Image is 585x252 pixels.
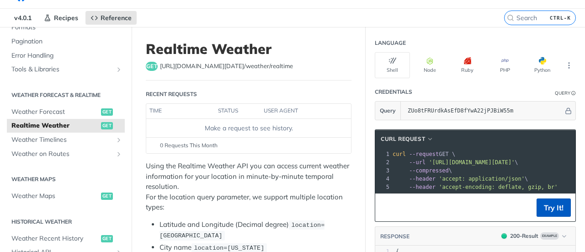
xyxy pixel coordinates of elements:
[160,141,218,150] span: 0 Requests This Month
[393,159,518,166] span: \
[160,62,293,71] span: https://api.tomorrow.io/v4/weather/realtime
[393,151,455,157] span: GET \
[564,106,573,115] button: Hide
[146,161,351,213] p: Using the Realtime Weather API you can access current weather information for your location in mi...
[537,198,571,217] button: Try It!
[146,41,351,57] h1: Realtime Weather
[146,104,215,118] th: time
[487,52,522,78] button: PHP
[101,235,113,242] span: get
[101,193,113,200] span: get
[381,135,425,143] span: cURL Request
[101,122,113,129] span: get
[409,184,436,190] span: --header
[7,49,125,63] a: Error Handling
[7,21,125,34] a: Formats
[393,151,406,157] span: curl
[146,62,158,71] span: get
[7,133,125,147] a: Weather TimelinesShow subpages for Weather Timelines
[565,61,573,70] svg: More ellipsis
[380,107,396,115] span: Query
[409,176,436,182] span: --header
[393,167,452,174] span: \
[7,119,125,133] a: Realtime Weatherget
[429,159,515,166] span: '[URL][DOMAIN_NAME][DATE]'
[555,90,570,97] div: Query
[11,37,122,46] span: Pagination
[39,11,83,25] a: Recipes
[375,183,391,191] div: 5
[409,159,425,166] span: --url
[525,52,560,78] button: Python
[380,232,410,241] button: RESPONSE
[571,91,576,96] i: Information
[9,11,37,25] span: v4.0.1
[7,147,125,161] a: Weather on RoutesShow subpages for Weather on Routes
[11,192,99,201] span: Weather Maps
[11,135,113,145] span: Weather Timelines
[7,232,125,246] a: Weather Recent Historyget
[160,220,351,241] li: Latitude and Longitude (Decimal degree)
[507,14,514,21] svg: Search
[375,88,412,96] div: Credentials
[501,233,507,239] span: 200
[409,151,439,157] span: --request
[85,11,137,25] a: Reference
[215,104,261,118] th: status
[11,65,113,74] span: Tools & Libraries
[7,35,125,48] a: Pagination
[510,232,538,240] div: 200 - Result
[101,14,132,22] span: Reference
[497,231,571,241] button: 200200-ResultExample
[393,176,528,182] span: \
[7,218,125,226] h2: Historical Weather
[375,158,391,166] div: 2
[101,108,113,116] span: get
[403,102,564,120] input: apikey
[7,189,125,203] a: Weather Mapsget
[115,136,122,144] button: Show subpages for Weather Timelines
[412,52,447,78] button: Node
[375,150,391,158] div: 1
[375,39,406,47] div: Language
[146,90,197,98] div: Recent Requests
[261,104,333,118] th: user agent
[375,175,391,183] div: 4
[115,150,122,158] button: Show subpages for Weather on Routes
[409,167,449,174] span: --compressed
[375,52,410,78] button: Shell
[7,91,125,99] h2: Weather Forecast & realtime
[378,134,437,144] button: cURL Request
[540,232,559,240] span: Example
[555,90,576,97] div: QueryInformation
[150,123,347,133] div: Make a request to see history.
[11,121,99,130] span: Realtime Weather
[562,59,576,72] button: More Languages
[194,245,264,252] span: location=[US_STATE]
[375,102,401,120] button: Query
[439,184,558,190] span: 'accept-encoding: deflate, gzip, br'
[439,176,525,182] span: 'accept: application/json'
[11,150,113,159] span: Weather on Routes
[115,66,122,73] button: Show subpages for Tools & Libraries
[548,13,573,22] kbd: CTRL-K
[54,14,78,22] span: Recipes
[7,175,125,183] h2: Weather Maps
[11,51,122,60] span: Error Handling
[450,52,485,78] button: Ruby
[7,105,125,119] a: Weather Forecastget
[375,166,391,175] div: 3
[11,23,122,32] span: Formats
[7,63,125,76] a: Tools & LibrariesShow subpages for Tools & Libraries
[380,201,393,214] button: Copy to clipboard
[11,107,99,117] span: Weather Forecast
[11,234,99,243] span: Weather Recent History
